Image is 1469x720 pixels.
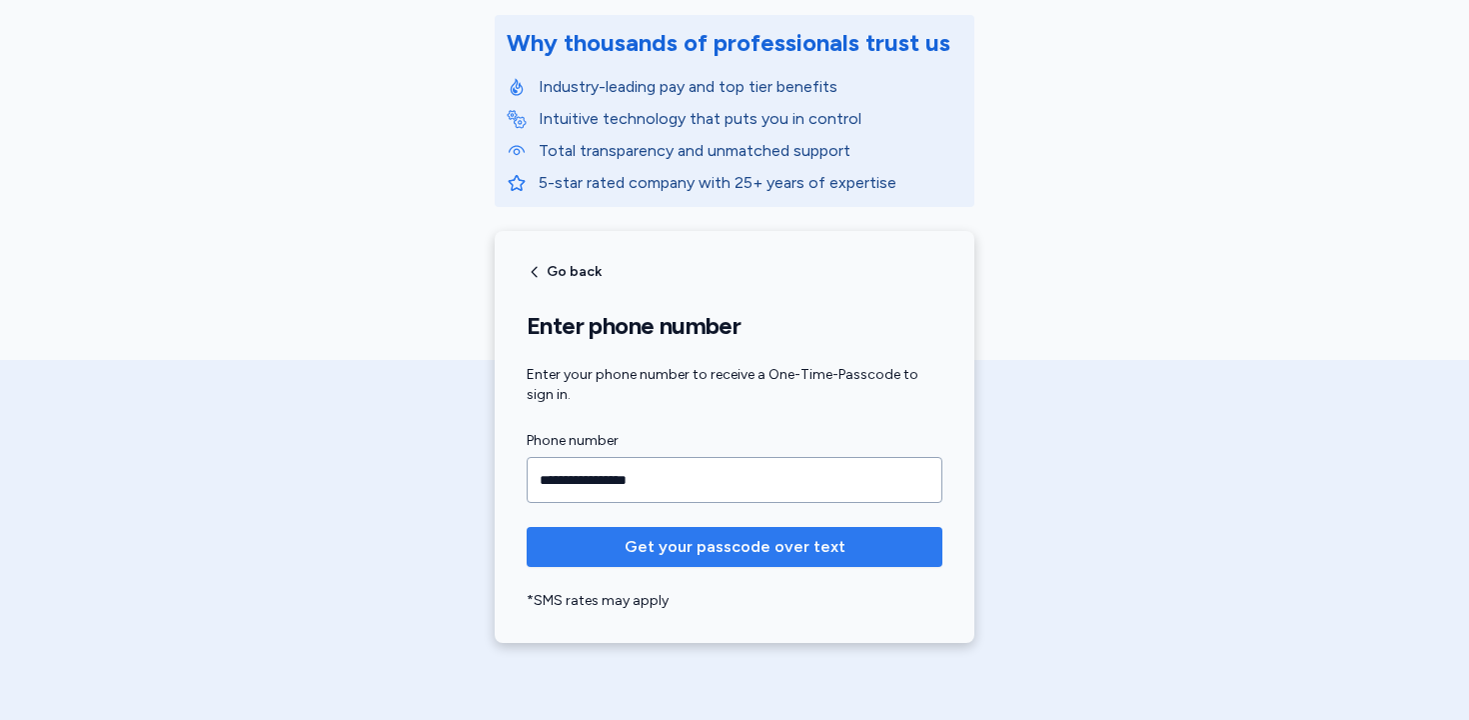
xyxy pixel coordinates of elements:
label: Phone number [527,429,942,453]
p: 5-star rated company with 25+ years of expertise [539,171,962,195]
button: Go back [527,264,602,280]
p: Total transparency and unmatched support [539,139,962,163]
div: Enter your phone number to receive a One-Time-Passcode to sign in. [527,365,942,405]
button: Get your passcode over text [527,527,942,567]
div: *SMS rates may apply [527,591,942,611]
p: Industry-leading pay and top tier benefits [539,75,962,99]
div: Why thousands of professionals trust us [507,27,950,59]
h1: Enter phone number [527,311,942,341]
span: Go back [547,265,602,279]
input: Phone number [527,457,942,503]
span: Get your passcode over text [625,535,845,559]
p: Intuitive technology that puts you in control [539,107,962,131]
